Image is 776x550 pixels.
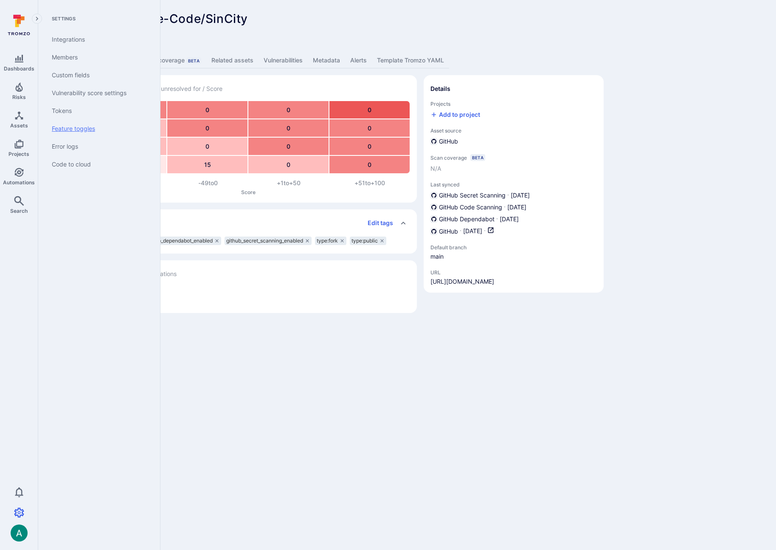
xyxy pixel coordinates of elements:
[248,138,329,155] div: 0
[329,138,410,155] div: 0
[248,101,329,118] div: 0
[167,156,247,173] div: 15
[500,215,519,223] span: [DATE]
[248,179,329,187] div: +1 to +50
[11,525,28,542] div: Arjan Dehar
[372,53,449,68] a: Template Tromzo YAML
[225,237,312,245] div: github_secret_scanning_enabled
[3,179,35,186] span: Automations
[308,53,345,68] a: Metadata
[12,94,26,100] span: Risks
[430,277,494,286] a: [URL][DOMAIN_NAME]
[430,85,450,93] h2: Details
[45,66,150,84] a: Custom fields
[350,237,386,245] div: type:public
[45,102,150,120] a: Tokens
[351,237,378,244] span: type:public
[143,56,201,65] div: Scan coverage
[45,31,150,48] a: Integrations
[345,53,372,68] a: Alerts
[329,119,410,137] div: 0
[460,227,461,236] p: ·
[45,120,150,138] a: Feature toggles
[430,127,597,134] span: Asset source
[167,138,247,155] div: 0
[11,525,28,542] img: ACg8ocLSa5mPYBaXNx3eFu_EmspyJX0laNWN7cXOFirfQ7srZveEpg=s96-c
[34,15,40,23] i: Expand navigation menu
[484,227,486,236] p: ·
[144,237,221,245] div: github_dependabot_enabled
[430,155,467,161] span: Scan coverage
[511,191,530,200] span: [DATE]
[50,53,764,68] div: Asset tabs
[4,65,34,72] span: Dashboards
[145,85,222,93] span: Days unresolved for / Score
[361,216,393,230] button: Edit tags
[226,237,303,244] span: github_secret_scanning_enabled
[186,57,201,64] div: Beta
[248,119,329,137] div: 0
[167,101,247,118] div: 0
[10,122,28,129] span: Assets
[463,227,482,236] span: [DATE]
[430,269,494,276] span: URL
[507,203,526,212] span: [DATE]
[168,179,249,187] div: -49 to 0
[45,15,150,22] span: Settings
[248,156,329,173] div: 0
[8,151,29,157] span: Projects
[439,227,458,236] span: GitHub
[470,154,485,161] div: Beta
[496,215,498,223] p: ·
[504,203,506,212] p: ·
[439,191,506,200] span: GitHub Secret Scanning
[329,101,410,118] div: 0
[315,237,346,245] div: type:fork
[45,48,150,66] a: Members
[430,110,480,119] button: Add to project
[430,244,498,251] span: Default branch
[45,138,150,155] a: Error logs
[45,155,150,173] a: Code to cloud
[439,215,495,223] span: GitHub Dependabot
[430,252,498,261] span: main
[10,208,28,214] span: Search
[45,84,150,102] a: Vulnerability score settings
[329,156,410,173] div: 0
[167,119,247,137] div: 0
[507,191,509,200] p: ·
[87,189,410,195] p: Score
[439,203,502,212] span: GitHub Code Scanning
[32,14,42,24] button: Expand navigation menu
[430,164,441,173] span: N/A
[430,137,458,146] div: GitHub
[430,101,597,107] span: Projects
[50,209,417,237] div: Collapse tags
[259,53,308,68] a: Vulnerabilities
[50,260,417,313] section: custom fields card
[146,237,213,244] span: github_dependabot_enabled
[430,181,597,188] span: Last synced
[329,179,410,187] div: +51 to +100
[317,237,338,244] span: type:fork
[206,53,259,68] a: Related assets
[487,227,494,236] a: Open in GitHub dashboard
